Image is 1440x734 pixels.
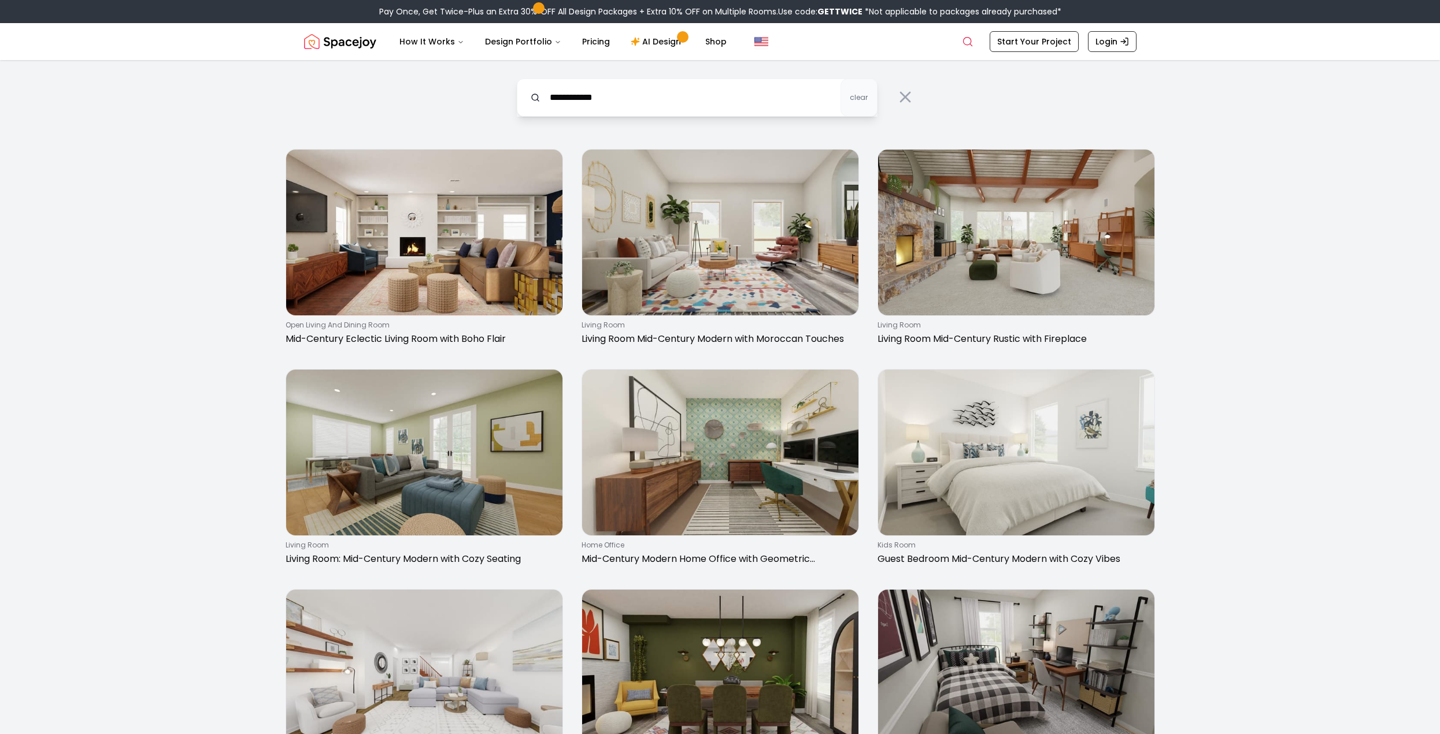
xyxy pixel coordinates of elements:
[304,23,1137,60] nav: Global
[850,93,868,102] span: clear
[582,149,859,351] a: Living Room Mid-Century Modern with Moroccan Touchesliving roomLiving Room Mid-Century Modern wit...
[582,370,858,535] img: Mid-Century Modern Home Office with Geometric Wallpaper
[778,6,862,17] span: Use code:
[379,6,1061,17] div: Pay Once, Get Twice-Plus an Extra 30% OFF All Design Packages + Extra 10% OFF on Multiple Rooms.
[696,30,736,53] a: Shop
[286,149,563,351] a: Mid-Century Eclectic Living Room with Boho Flairopen living and dining roomMid-Century Eclectic L...
[862,6,1061,17] span: *Not applicable to packages already purchased*
[573,30,619,53] a: Pricing
[817,6,862,17] b: GETTWICE
[390,30,473,53] button: How It Works
[286,150,562,315] img: Mid-Century Eclectic Living Room with Boho Flair
[390,30,736,53] nav: Main
[582,541,854,550] p: home office
[286,541,558,550] p: living room
[878,552,1150,566] p: Guest Bedroom Mid-Century Modern with Cozy Vibes
[304,30,376,53] a: Spacejoy
[878,150,1154,315] img: Living Room Mid-Century Rustic with Fireplace
[286,321,558,330] p: open living and dining room
[754,35,768,49] img: United States
[878,332,1150,346] p: Living Room Mid-Century Rustic with Fireplace
[304,30,376,53] img: Spacejoy Logo
[841,79,878,117] button: clear
[990,31,1079,52] a: Start Your Project
[621,30,694,53] a: AI Design
[1088,31,1137,52] a: Login
[286,332,558,346] p: Mid-Century Eclectic Living Room with Boho Flair
[286,552,558,566] p: Living Room: Mid-Century Modern with Cozy Seating
[878,369,1155,571] a: Guest Bedroom Mid-Century Modern with Cozy Vibeskids roomGuest Bedroom Mid-Century Modern with Co...
[582,552,854,566] p: Mid-Century Modern Home Office with Geometric Wallpaper
[878,149,1155,351] a: Living Room Mid-Century Rustic with Fireplaceliving roomLiving Room Mid-Century Rustic with Firep...
[476,30,571,53] button: Design Portfolio
[582,332,854,346] p: Living Room Mid-Century Modern with Moroccan Touches
[878,541,1150,550] p: kids room
[582,369,859,571] a: Mid-Century Modern Home Office with Geometric Wallpaperhome officeMid-Century Modern Home Office ...
[582,150,858,315] img: Living Room Mid-Century Modern with Moroccan Touches
[286,370,562,535] img: Living Room: Mid-Century Modern with Cozy Seating
[582,321,854,330] p: living room
[878,370,1154,535] img: Guest Bedroom Mid-Century Modern with Cozy Vibes
[286,369,563,571] a: Living Room: Mid-Century Modern with Cozy Seatingliving roomLiving Room: Mid-Century Modern with ...
[878,321,1150,330] p: living room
